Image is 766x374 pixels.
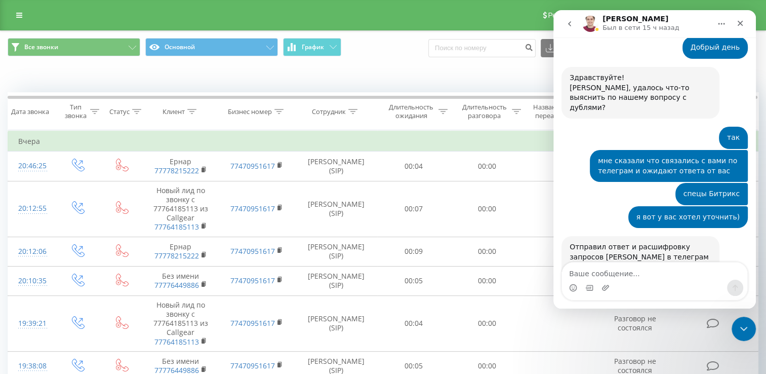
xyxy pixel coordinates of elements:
td: 00:09 [377,237,451,266]
div: 20:12:06 [18,242,45,261]
td: Новый лид по звонку с 77764185113 из Callgear [143,181,219,237]
iframe: Intercom live chat [553,10,756,309]
a: 77764185113 [154,337,199,347]
input: Поиск по номеру [428,39,536,57]
div: Длительность ожидания [386,103,436,120]
div: Тип звонка [64,103,88,120]
td: 00:00 [450,181,523,237]
button: Средство выбора эмодзи [16,274,24,282]
td: Вчера [8,131,758,152]
div: Название схемы переадресации [533,103,586,120]
a: 77470951617 [230,246,275,256]
span: График [302,44,324,51]
a: 77470951617 [230,318,275,328]
td: 00:04 [377,295,451,351]
div: Artur говорит… [8,226,194,309]
button: Основной [145,38,278,56]
button: Средство выбора GIF-файла [32,274,40,282]
a: 77776449886 [154,280,199,290]
td: [PERSON_NAME] (SIP) [295,181,377,237]
div: 19:39:21 [18,314,45,333]
button: Отправить сообщение… [174,270,190,286]
td: [PERSON_NAME] (SIP) [295,152,377,181]
td: Ернар [143,237,219,266]
a: 77470951617 [230,204,275,213]
td: Без имени [143,266,219,295]
button: Добавить вложение [48,274,56,282]
div: 20:10:35 [18,271,45,291]
a: 77470951617 [230,361,275,370]
td: [PERSON_NAME] (SIP) [295,295,377,351]
div: Отправил ответ и расшифровку запросов [PERSON_NAME] в телеграм @disappointedx [DATE] после этого ... [16,232,158,302]
td: 00:05 [377,266,451,295]
span: Реферальная программа [548,11,631,19]
td: Ернар [143,152,219,181]
button: Все звонки [8,38,140,56]
td: Новый лид по звонку с 77764185113 из Callgear [143,295,219,351]
div: Дата звонка [11,107,49,116]
textarea: Ваше сообщение... [9,252,194,270]
div: 20:46:25 [18,156,45,176]
a: 77778215222 [154,251,199,260]
div: Длительность разговора [459,103,509,120]
div: Клиент [163,107,185,116]
span: Разговор не состоялся [614,314,656,332]
span: Все звонки [24,43,58,51]
td: 00:00 [450,266,523,295]
td: 00:04 [377,152,451,181]
td: 00:00 [450,237,523,266]
div: Статус [109,107,130,116]
a: 77778215222 [154,166,199,175]
div: Отправил ответ и расшифровку запросов [PERSON_NAME] в телеграм @disappointedx[DATE] после этого к... [8,226,166,308]
td: [PERSON_NAME] (SIP) [295,237,377,266]
a: 77470951617 [230,276,275,285]
td: 00:00 [450,295,523,351]
a: 77764185113 [154,222,199,232]
div: Сотрудник [312,107,346,116]
td: 00:00 [450,152,523,181]
div: Бизнес номер [228,107,272,116]
a: 77470951617 [230,161,275,171]
iframe: Intercom live chat [732,317,756,341]
button: График [283,38,341,56]
td: [PERSON_NAME] (SIP) [295,266,377,295]
div: 20:12:55 [18,199,45,218]
td: 00:07 [377,181,451,237]
button: Экспорт [541,39,595,57]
